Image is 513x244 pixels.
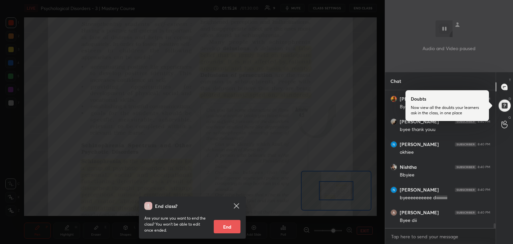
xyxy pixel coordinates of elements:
[385,72,406,90] p: Chat
[155,203,177,210] h4: End class?
[214,220,240,233] button: End
[144,215,208,233] p: Are your sure you want to end the class? You won’t be able to edit once ended.
[400,210,439,216] h6: [PERSON_NAME]
[391,96,397,102] img: thumbnail.jpg
[391,187,397,193] img: thumbnail.jpg
[400,119,439,125] h6: [PERSON_NAME]
[478,211,490,215] div: 8:40 PM
[400,149,490,156] div: okhiee
[391,119,397,125] img: thumbnail.jpg
[478,142,490,146] div: 8:40 PM
[385,90,496,228] div: grid
[400,96,439,102] h6: [PERSON_NAME]
[400,172,490,178] div: Bbyiee
[391,141,397,147] img: thumbnail.jpg
[509,78,511,83] p: T
[400,141,439,147] h6: [PERSON_NAME]
[455,120,476,124] img: 4P8fHbbgJtejmAAAAAElFTkSuQmCC
[391,210,397,216] img: thumbnail.jpg
[400,187,439,193] h6: [PERSON_NAME]
[478,165,490,169] div: 8:40 PM
[391,164,397,170] img: thumbnail.jpg
[455,142,476,146] img: 4P8fHbbgJtejmAAAAAElFTkSuQmCC
[400,126,490,133] div: byee thank youu
[400,217,490,224] div: Byee dii
[400,104,490,110] div: Bye
[478,120,490,124] div: 8:40 PM
[508,115,511,120] p: G
[509,96,511,101] p: D
[455,211,476,215] img: 4P8fHbbgJtejmAAAAAElFTkSuQmCC
[455,188,476,192] img: 4P8fHbbgJtejmAAAAAElFTkSuQmCC
[478,188,490,192] div: 8:40 PM
[455,165,476,169] img: 4P8fHbbgJtejmAAAAAElFTkSuQmCC
[400,164,417,170] h6: Nishtha
[400,195,490,201] div: byeeeeeeeeee diiiiiiiiiii
[422,45,476,52] p: Audio and Video paused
